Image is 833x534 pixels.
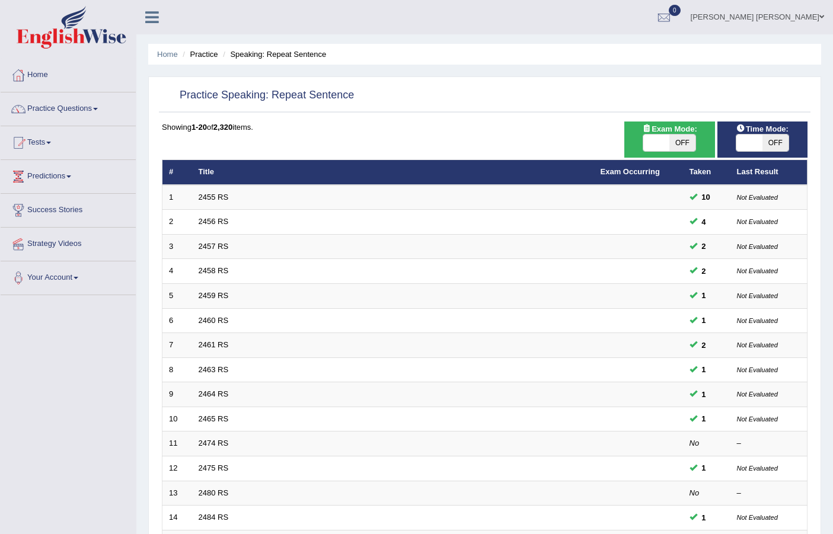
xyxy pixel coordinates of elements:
span: 0 [669,5,681,16]
div: – [737,488,801,499]
a: Predictions [1,160,136,190]
div: – [737,438,801,449]
span: You can still take this question [697,314,711,327]
td: 14 [162,506,192,530]
a: 2456 RS [199,217,229,226]
em: No [690,488,700,497]
a: Success Stories [1,194,136,223]
span: You can still take this question [697,191,715,203]
b: 2,320 [213,123,233,132]
li: Practice [180,49,218,60]
span: You can still take this question [697,289,711,302]
span: You can still take this question [697,339,711,351]
h2: Practice Speaking: Repeat Sentence [162,87,354,104]
small: Not Evaluated [737,341,778,348]
a: 2480 RS [199,488,229,497]
td: 6 [162,308,192,333]
a: Your Account [1,261,136,291]
a: 2455 RS [199,193,229,202]
small: Not Evaluated [737,194,778,201]
a: Home [1,59,136,88]
a: 2461 RS [199,340,229,349]
a: Exam Occurring [601,167,660,176]
small: Not Evaluated [737,514,778,521]
li: Speaking: Repeat Sentence [220,49,326,60]
th: Taken [683,160,730,185]
a: 2464 RS [199,389,229,398]
small: Not Evaluated [737,415,778,423]
td: 12 [162,456,192,481]
td: 3 [162,234,192,259]
em: No [690,439,700,447]
span: OFF [669,135,695,151]
a: 2463 RS [199,365,229,374]
b: 1-20 [192,123,207,132]
td: 2 [162,210,192,235]
span: Time Mode: [732,123,793,135]
a: 2475 RS [199,463,229,472]
td: 7 [162,333,192,358]
a: Practice Questions [1,92,136,122]
a: 2459 RS [199,291,229,300]
div: Show exams occurring in exams [624,121,714,158]
small: Not Evaluated [737,218,778,225]
td: 1 [162,185,192,210]
td: 10 [162,407,192,431]
td: 8 [162,357,192,382]
a: Tests [1,126,136,156]
small: Not Evaluated [737,267,778,274]
td: 13 [162,481,192,506]
td: 11 [162,431,192,456]
small: Not Evaluated [737,292,778,299]
span: You can still take this question [697,265,711,277]
small: Not Evaluated [737,317,778,324]
small: Not Evaluated [737,391,778,398]
a: 2457 RS [199,242,229,251]
td: 9 [162,382,192,407]
small: Not Evaluated [737,465,778,472]
a: 2474 RS [199,439,229,447]
span: You can still take this question [697,240,711,252]
td: 4 [162,259,192,284]
a: Strategy Videos [1,228,136,257]
span: You can still take this question [697,511,711,524]
span: You can still take this question [697,216,711,228]
span: You can still take this question [697,363,711,376]
span: OFF [762,135,789,151]
div: Showing of items. [162,121,808,133]
th: # [162,160,192,185]
span: You can still take this question [697,462,711,474]
span: Exam Mode: [637,123,701,135]
a: 2460 RS [199,316,229,325]
td: 5 [162,284,192,309]
a: 2484 RS [199,513,229,522]
small: Not Evaluated [737,366,778,373]
a: 2458 RS [199,266,229,275]
span: You can still take this question [697,413,711,425]
th: Title [192,160,594,185]
small: Not Evaluated [737,243,778,250]
th: Last Result [730,160,808,185]
span: You can still take this question [697,388,711,401]
a: 2465 RS [199,414,229,423]
a: Home [157,50,178,59]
